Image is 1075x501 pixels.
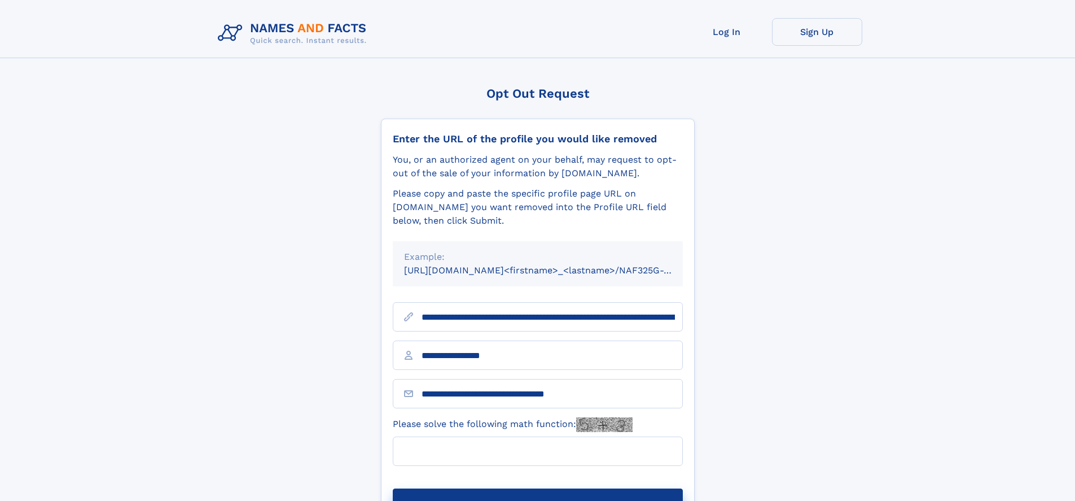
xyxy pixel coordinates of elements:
[381,86,695,101] div: Opt Out Request
[682,18,772,46] a: Log In
[404,265,704,276] small: [URL][DOMAIN_NAME]<firstname>_<lastname>/NAF325G-xxxxxxxx
[404,250,672,264] div: Example:
[393,153,683,180] div: You, or an authorized agent on your behalf, may request to opt-out of the sale of your informatio...
[393,133,683,145] div: Enter the URL of the profile you would like removed
[393,417,633,432] label: Please solve the following math function:
[772,18,862,46] a: Sign Up
[393,187,683,228] div: Please copy and paste the specific profile page URL on [DOMAIN_NAME] you want removed into the Pr...
[213,18,376,49] img: Logo Names and Facts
